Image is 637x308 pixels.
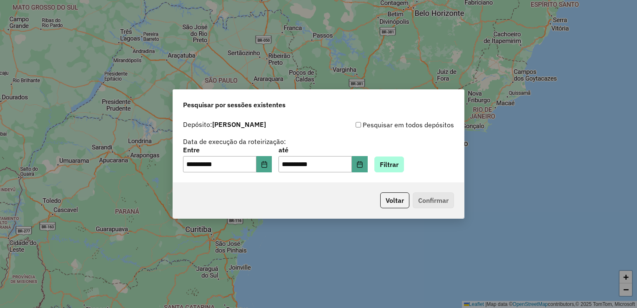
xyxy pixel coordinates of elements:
strong: [PERSON_NAME] [212,120,266,129]
label: Entre [183,145,272,155]
div: Pesquisar em todos depósitos [318,120,454,130]
span: Pesquisar por sessões existentes [183,100,286,110]
button: Filtrar [374,157,404,172]
button: Choose Date [352,156,368,173]
button: Choose Date [256,156,272,173]
label: até [278,145,367,155]
label: Data de execução da roteirização: [183,136,286,146]
label: Depósito: [183,119,266,129]
button: Voltar [380,192,409,208]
